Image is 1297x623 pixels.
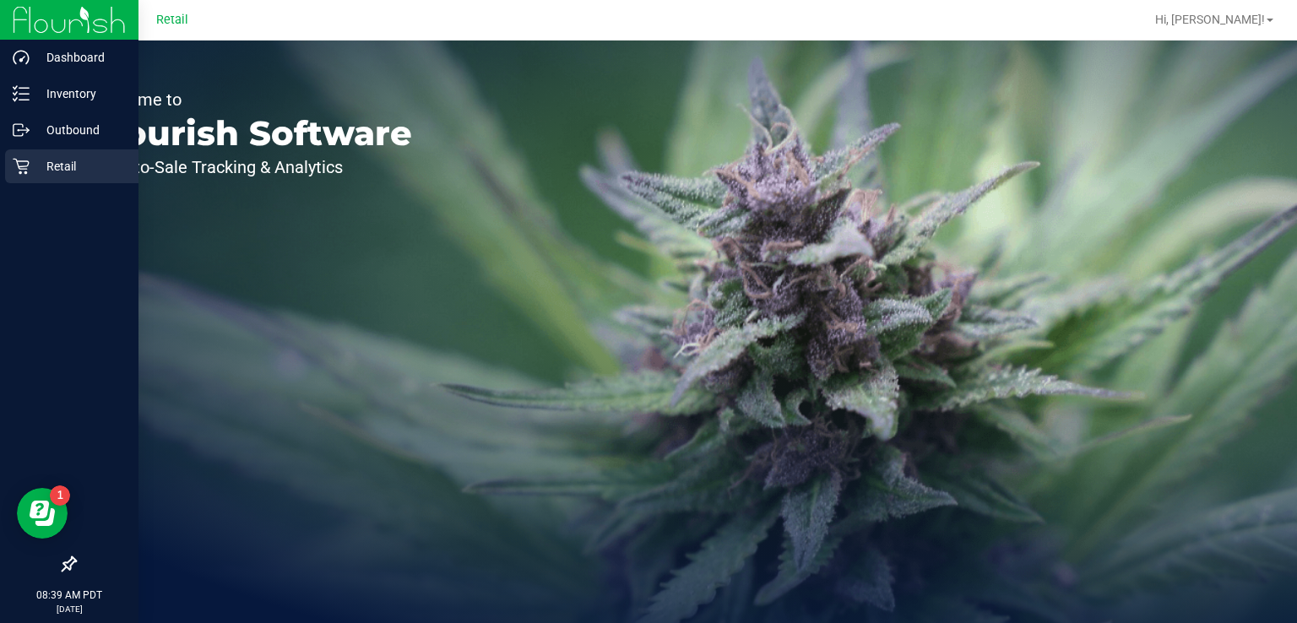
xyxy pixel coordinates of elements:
span: Retail [156,13,188,27]
p: Inventory [30,84,131,104]
p: Flourish Software [91,116,412,150]
inline-svg: Retail [13,158,30,175]
iframe: Resource center [17,488,68,539]
inline-svg: Outbound [13,122,30,138]
inline-svg: Inventory [13,85,30,102]
p: Seed-to-Sale Tracking & Analytics [91,159,412,176]
p: 08:39 AM PDT [8,588,131,603]
inline-svg: Dashboard [13,49,30,66]
p: Outbound [30,120,131,140]
iframe: Resource center unread badge [50,485,70,506]
p: Welcome to [91,91,412,108]
p: Retail [30,156,131,176]
span: Hi, [PERSON_NAME]! [1155,13,1265,26]
p: Dashboard [30,47,131,68]
p: [DATE] [8,603,131,615]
